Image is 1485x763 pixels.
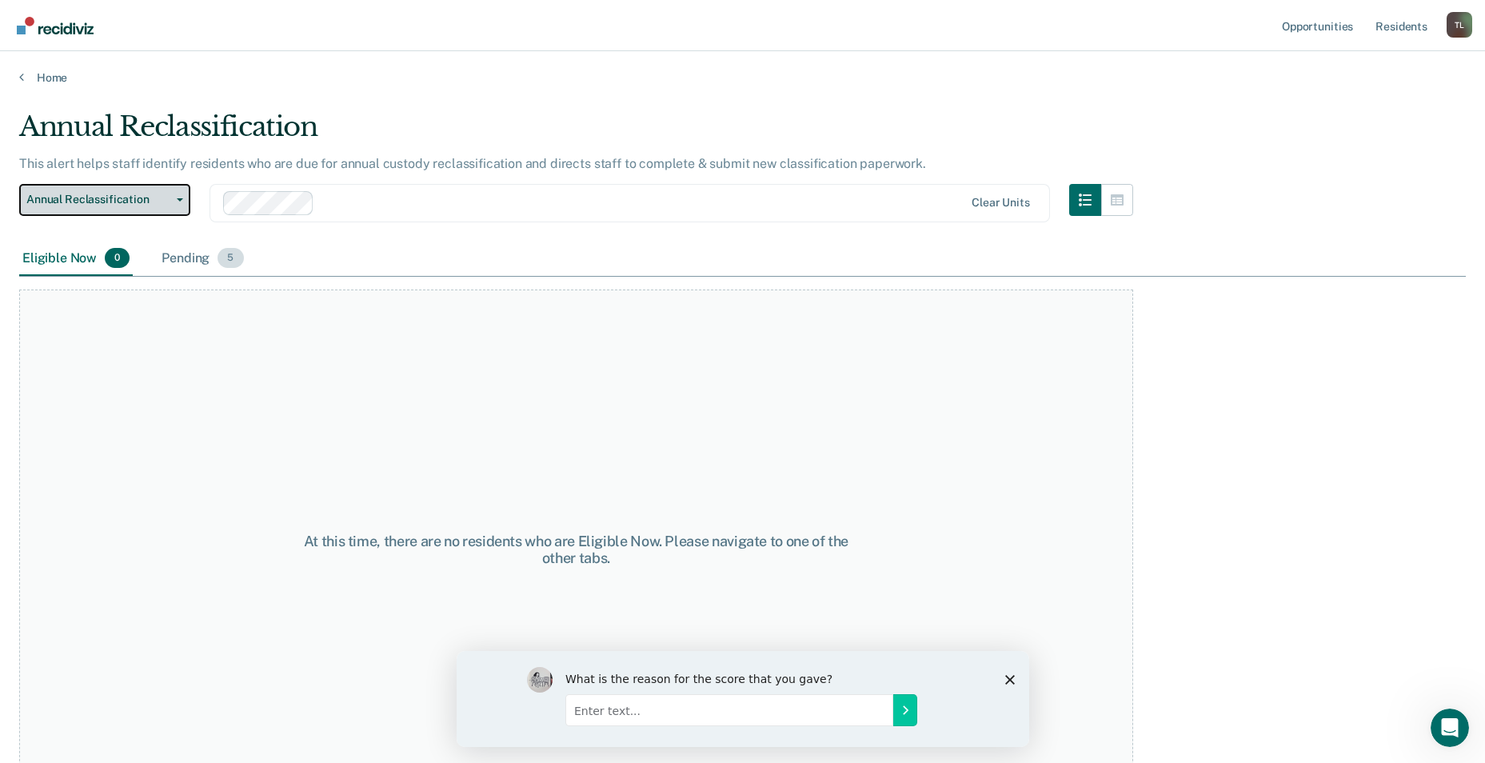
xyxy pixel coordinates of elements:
[1447,12,1472,38] button: Profile dropdown button
[17,17,94,34] img: Recidiviz
[1447,12,1472,38] div: T L
[19,110,1133,156] div: Annual Reclassification
[218,248,243,269] span: 5
[972,196,1030,210] div: Clear units
[19,156,926,171] p: This alert helps staff identify residents who are due for annual custody reclassification and dir...
[19,184,190,216] button: Annual Reclassification
[457,651,1029,747] iframe: Survey by Kim from Recidiviz
[1431,709,1469,747] iframe: Intercom live chat
[26,193,170,206] span: Annual Reclassification
[105,248,130,269] span: 0
[19,70,1466,85] a: Home
[298,533,854,567] div: At this time, there are no residents who are Eligible Now. Please navigate to one of the other tabs.
[19,242,133,277] div: Eligible Now0
[158,242,246,277] div: Pending5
